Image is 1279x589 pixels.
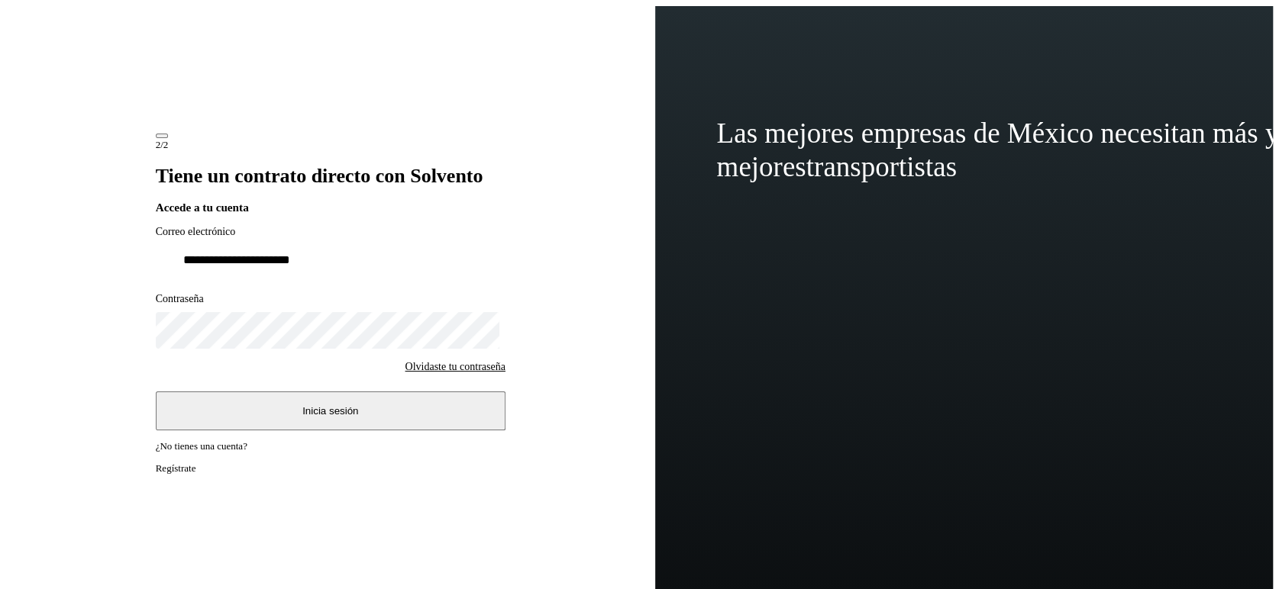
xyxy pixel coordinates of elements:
label: Contraseña [156,293,505,306]
span: Inicia sesión [302,405,358,417]
a: Regístrate [156,462,196,474]
button: Inicia sesión [156,391,505,430]
p: ¿No tienes una cuenta? [156,440,505,452]
div: /2 [156,139,505,151]
span: 2 [156,139,161,150]
label: Correo electrónico [156,226,505,239]
h1: Tiene un contrato directo con Solvento [156,165,505,188]
h3: Accede a tu cuenta [156,201,505,214]
a: Olvidaste tu contraseña [405,361,505,373]
span: transportistas [806,151,957,182]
